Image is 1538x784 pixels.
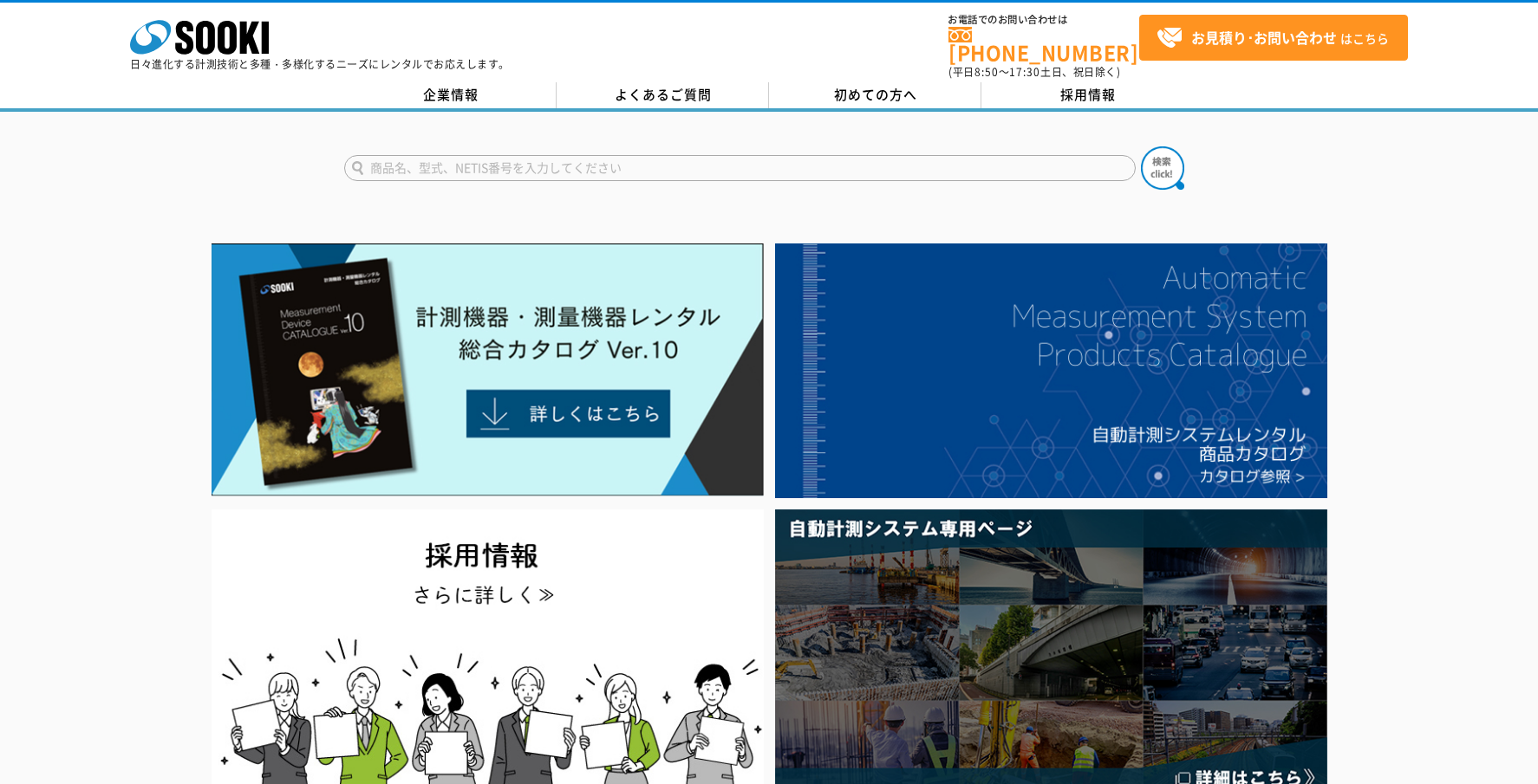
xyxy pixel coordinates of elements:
[557,82,769,108] a: よくあるご質問
[775,243,1327,498] img: 自動計測システムカタログ
[1191,27,1337,48] strong: お見積り･お問い合わせ
[948,27,1139,62] a: [PHONE_NUMBER]
[834,85,917,104] span: 初めての方へ
[948,15,1139,25] span: お電話でのお問い合わせは
[974,64,999,80] span: 8:50
[948,64,1120,80] span: (平日 ～ 土日、祝日除く)
[981,82,1194,108] a: 採用情報
[1139,15,1408,61] a: お見積り･お問い合わせはこちら
[1141,146,1184,190] img: btn_search.png
[344,155,1136,181] input: 商品名、型式、NETIS番号を入力してください
[130,59,510,69] p: 日々進化する計測技術と多種・多様化するニーズにレンタルでお応えします。
[212,243,764,496] img: Catalog Ver10
[769,82,981,108] a: 初めての方へ
[1157,25,1389,51] span: はこちら
[344,82,557,108] a: 企業情報
[1009,64,1040,80] span: 17:30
